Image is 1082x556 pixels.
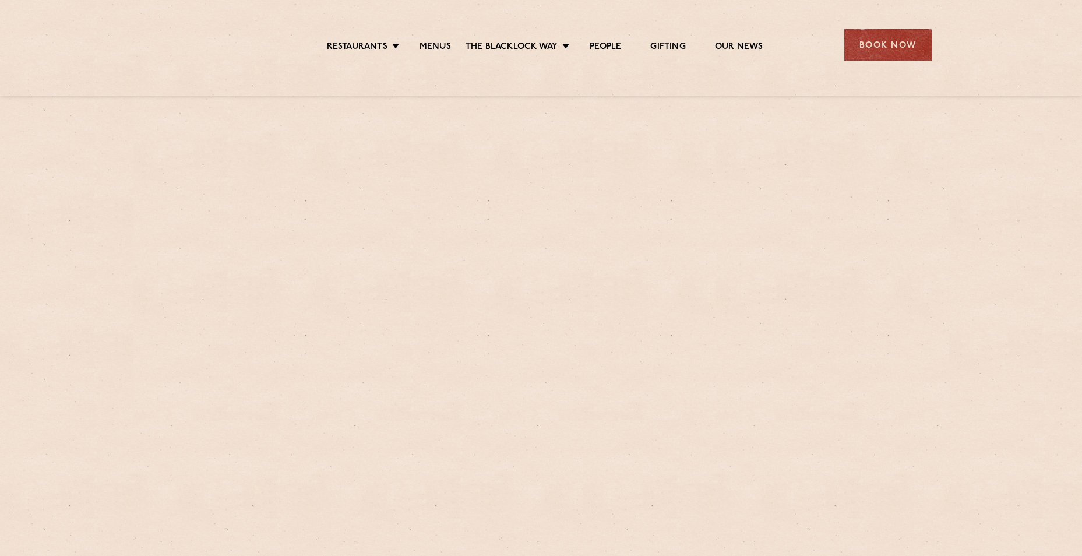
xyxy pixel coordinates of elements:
[715,41,763,54] a: Our News
[151,11,252,78] img: svg%3E
[650,41,685,54] a: Gifting
[420,41,451,54] a: Menus
[327,41,387,54] a: Restaurants
[590,41,621,54] a: People
[466,41,558,54] a: The Blacklock Way
[844,29,932,61] div: Book Now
